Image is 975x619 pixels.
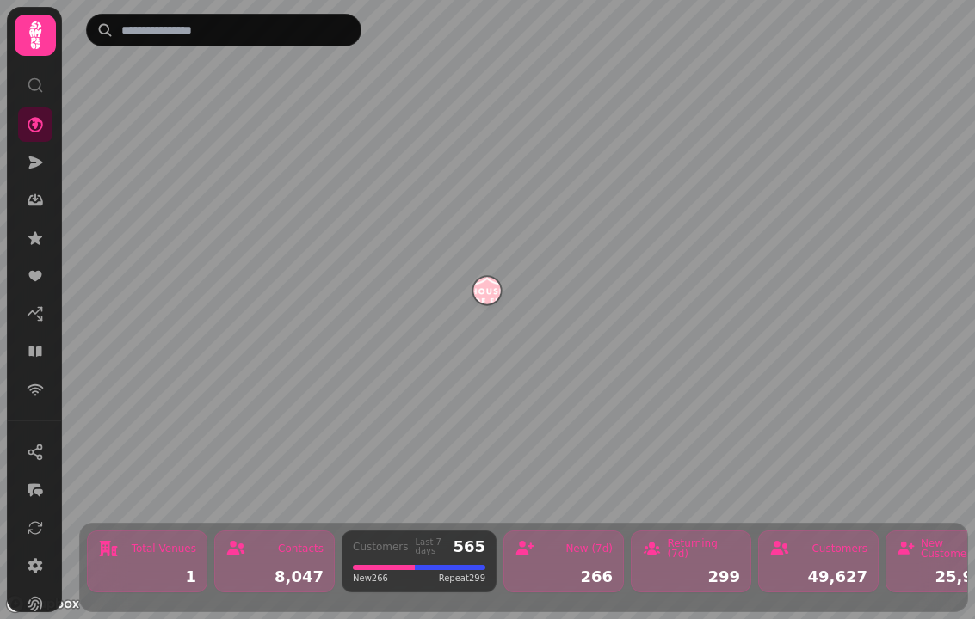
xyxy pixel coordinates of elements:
div: Contacts [278,543,324,554]
a: Mapbox logo [5,594,81,614]
div: Customers [353,542,409,552]
div: New (7d) [565,543,613,554]
div: Returning (7d) [667,538,740,559]
div: 266 [515,569,613,585]
span: Repeat 299 [439,572,485,585]
div: 299 [642,569,740,585]
button: House of Fu Manchester [473,277,501,304]
div: 1 [98,569,196,585]
div: Map marker [473,277,501,309]
div: Total Venues [132,543,196,554]
div: 49,627 [769,569,867,585]
div: 565 [453,539,485,555]
div: Customers [811,543,867,554]
span: New 266 [353,572,388,585]
div: 8,047 [225,569,324,585]
div: Last 7 days [416,538,447,555]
